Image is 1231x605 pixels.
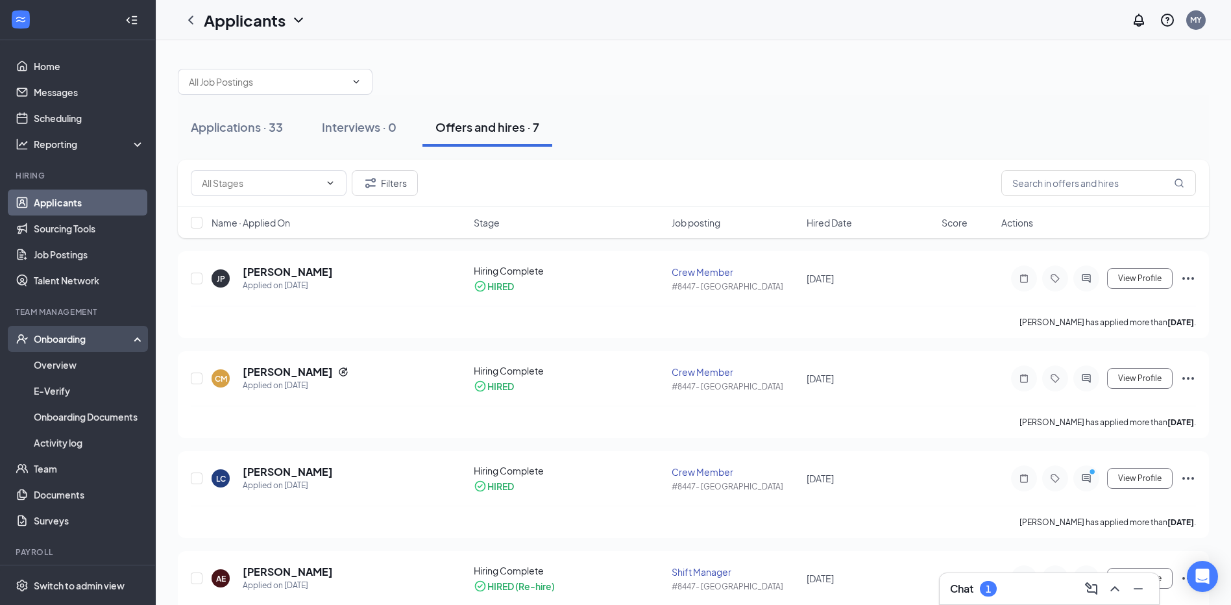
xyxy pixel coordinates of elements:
div: Payroll [16,547,142,558]
svg: ChevronDown [291,12,306,28]
div: Crew Member [672,265,799,278]
b: [DATE] [1167,417,1194,427]
div: Interviews · 0 [322,119,396,135]
svg: Ellipses [1180,571,1196,586]
input: All Job Postings [189,75,346,89]
svg: ChevronDown [351,77,361,87]
div: Hiring Complete [474,364,664,377]
div: Reporting [34,138,145,151]
div: LC [216,473,226,484]
div: HIRED (Re-hire) [487,580,555,593]
div: Applied on [DATE] [243,379,348,392]
span: Hired Date [807,216,852,229]
div: HIRED [487,480,514,493]
svg: Analysis [16,138,29,151]
span: [DATE] [807,573,834,584]
button: ComposeMessage [1081,578,1102,599]
a: Team [34,456,145,482]
div: #8447- [GEOGRAPHIC_DATA] [672,281,799,292]
svg: Ellipses [1180,471,1196,486]
div: JP [217,273,225,284]
b: [DATE] [1167,317,1194,327]
span: [DATE] [807,473,834,484]
svg: CheckmarkCircle [474,280,487,293]
span: Score [942,216,968,229]
svg: Note [1016,473,1032,484]
span: View Profile [1118,374,1162,383]
button: View Profile [1107,468,1173,489]
h3: Chat [950,582,973,596]
h5: [PERSON_NAME] [243,565,333,579]
b: [DATE] [1167,517,1194,527]
svg: ChevronLeft [183,12,199,28]
div: Team Management [16,306,142,317]
svg: ChevronDown [325,178,335,188]
h1: Applicants [204,9,286,31]
svg: QuestionInfo [1160,12,1175,28]
div: Crew Member [672,465,799,478]
svg: UserCheck [16,332,29,345]
svg: Notifications [1131,12,1147,28]
div: 1 [986,584,991,595]
input: Search in offers and hires [1001,170,1196,196]
svg: ActiveChat [1079,473,1094,484]
svg: Collapse [125,14,138,27]
div: Onboarding [34,332,134,345]
div: Hiring Complete [474,564,664,577]
h5: [PERSON_NAME] [243,465,333,479]
div: Open Intercom Messenger [1187,561,1218,592]
p: [PERSON_NAME] has applied more than . [1019,517,1196,528]
p: [PERSON_NAME] has applied more than . [1019,417,1196,428]
h5: [PERSON_NAME] [243,265,333,279]
div: Hiring [16,170,142,181]
button: View Profile [1107,368,1173,389]
a: Onboarding Documents [34,404,145,430]
svg: Ellipses [1180,271,1196,286]
svg: Note [1016,273,1032,284]
a: Sourcing Tools [34,216,145,241]
div: Shift Manager [672,565,799,578]
button: Filter Filters [352,170,418,196]
div: Hiring Complete [474,464,664,477]
div: Applications · 33 [191,119,283,135]
span: [DATE] [807,373,834,384]
a: Talent Network [34,267,145,293]
svg: CheckmarkCircle [474,480,487,493]
svg: Minimize [1130,581,1146,597]
div: Switch to admin view [34,579,125,592]
a: Home [34,53,145,79]
svg: ChevronUp [1107,581,1123,597]
div: Applied on [DATE] [243,479,333,492]
svg: Tag [1047,473,1063,484]
button: ChevronUp [1104,578,1125,599]
svg: ActiveChat [1079,373,1094,384]
div: Hiring Complete [474,264,664,277]
a: Messages [34,79,145,105]
div: Applied on [DATE] [243,279,333,292]
span: Actions [1001,216,1033,229]
span: Name · Applied On [212,216,290,229]
button: Minimize [1128,578,1149,599]
a: Surveys [34,508,145,534]
div: #8447- [GEOGRAPHIC_DATA] [672,581,799,592]
span: [DATE] [807,273,834,284]
svg: Note [1016,373,1032,384]
svg: PrimaryDot [1086,468,1102,478]
div: Crew Member [672,365,799,378]
div: CM [215,373,227,384]
p: [PERSON_NAME] has applied more than . [1019,317,1196,328]
div: Offers and hires · 7 [435,119,539,135]
svg: ActiveChat [1079,273,1094,284]
button: View Profile [1107,268,1173,289]
a: Scheduling [34,105,145,131]
div: AE [216,573,226,584]
div: #8447- [GEOGRAPHIC_DATA] [672,481,799,492]
a: Job Postings [34,241,145,267]
h5: [PERSON_NAME] [243,365,333,379]
span: View Profile [1118,474,1162,483]
a: E-Verify [34,378,145,404]
div: #8447- [GEOGRAPHIC_DATA] [672,381,799,392]
span: Stage [474,216,500,229]
svg: Tag [1047,373,1063,384]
